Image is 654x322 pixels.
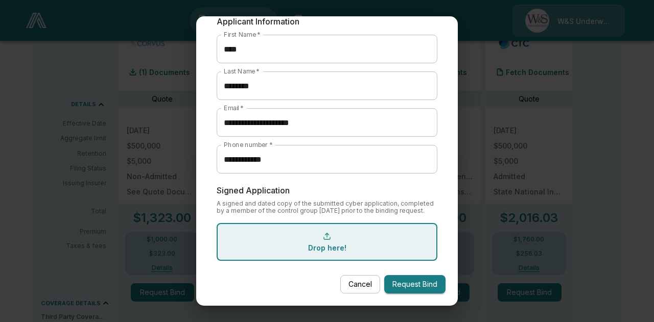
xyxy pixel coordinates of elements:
p: Applicant Information [217,17,437,27]
p: A signed and dated copy of the submitted cyber application, completed by a member of the control ... [217,200,437,215]
label: Phone number [224,140,272,149]
button: Cancel [340,275,380,294]
label: Email [224,104,244,112]
label: First Name [224,30,260,39]
p: Drop here! [308,244,346,252]
label: Last Name [224,67,260,76]
button: Request Bind [384,275,446,294]
p: Signed Application [217,186,437,195]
